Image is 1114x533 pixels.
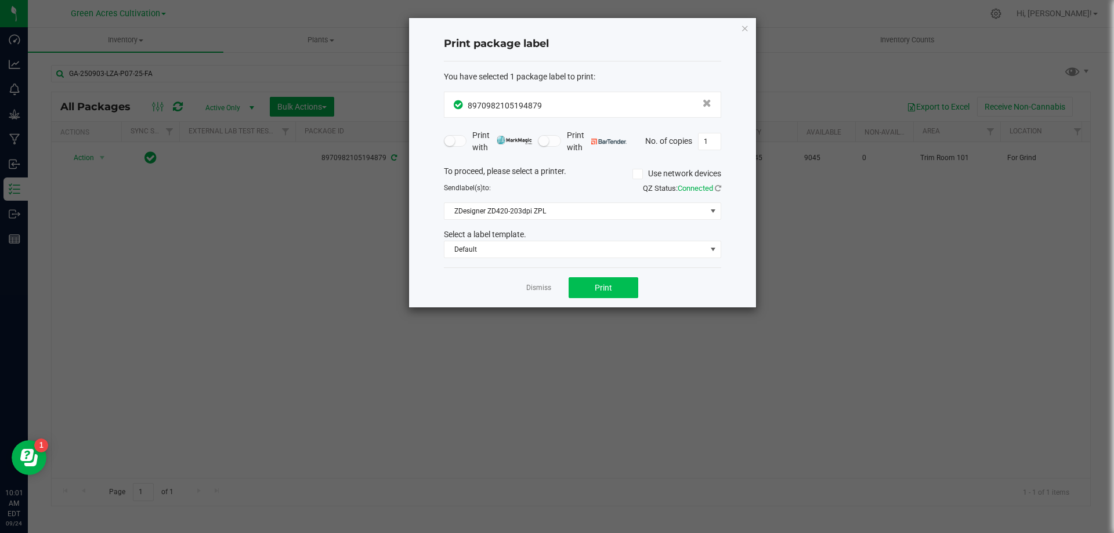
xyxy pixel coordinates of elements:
[12,440,46,475] iframe: Resource center
[678,184,713,193] span: Connected
[526,283,551,293] a: Dismiss
[591,139,627,144] img: bartender.png
[444,37,721,52] h4: Print package label
[444,184,491,192] span: Send to:
[460,184,483,192] span: label(s)
[444,72,594,81] span: You have selected 1 package label to print
[569,277,638,298] button: Print
[435,229,730,241] div: Select a label template.
[632,168,721,180] label: Use network devices
[595,283,612,292] span: Print
[444,203,706,219] span: ZDesigner ZD420-203dpi ZPL
[444,71,721,83] div: :
[468,101,542,110] span: 8970982105194879
[454,99,465,111] span: In Sync
[34,438,48,452] iframe: Resource center unread badge
[643,184,721,193] span: QZ Status:
[435,165,730,183] div: To proceed, please select a printer.
[444,241,706,258] span: Default
[567,129,627,154] span: Print with
[472,129,532,154] span: Print with
[645,136,692,145] span: No. of copies
[497,136,532,144] img: mark_magic_cybra.png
